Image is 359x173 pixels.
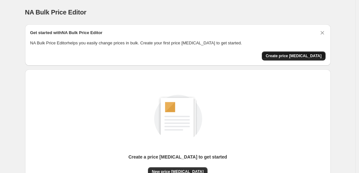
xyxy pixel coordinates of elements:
[262,51,326,60] button: Create price change job
[266,53,322,59] span: Create price [MEDICAL_DATA]
[319,30,326,36] button: Dismiss card
[128,154,227,160] p: Create a price [MEDICAL_DATA] to get started
[25,9,87,16] span: NA Bulk Price Editor
[30,30,103,36] h2: Get started with NA Bulk Price Editor
[30,40,326,46] p: NA Bulk Price Editor helps you easily change prices in bulk. Create your first price [MEDICAL_DAT...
